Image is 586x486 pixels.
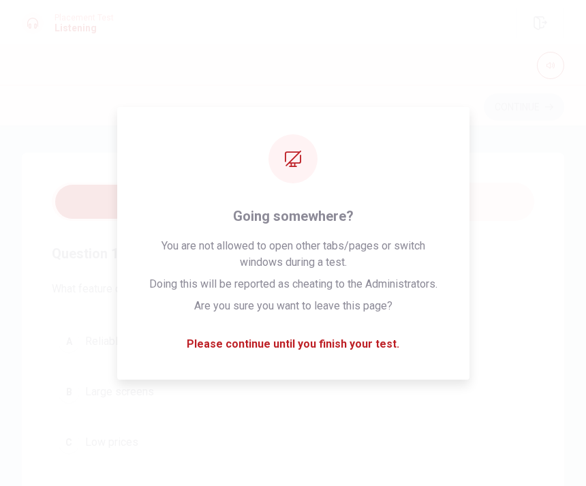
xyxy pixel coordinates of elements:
button: BLarge screens [52,375,534,409]
div: C [58,431,80,453]
span: Low prices [85,434,138,451]
div: B [58,381,80,403]
span: Placement Test [55,13,114,22]
h4: Question 1 [52,243,534,264]
button: AReliable customer support [52,324,534,359]
h1: Listening [55,22,114,33]
div: A [58,331,80,352]
span: Large screens [85,384,154,400]
span: What feature of the XYZ brand does the man mention? [52,281,534,297]
span: Reliable customer support [85,333,211,350]
button: CLow prices [52,425,534,459]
